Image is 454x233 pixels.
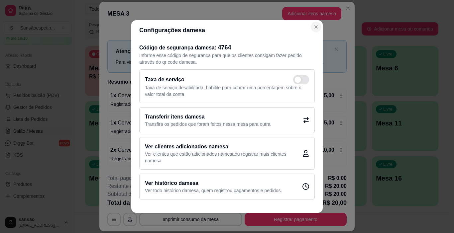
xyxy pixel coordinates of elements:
button: Close [311,22,321,32]
p: Informe esse código de segurança para que os clientes consigam fazer pedido através do qr code da... [139,52,315,65]
header: Configurações da mesa [131,20,323,40]
span: 4764 [218,44,231,51]
p: Transfira os pedidos que foram feitos nessa mesa para outra [145,121,271,127]
h2: Taxa de serviço [145,76,184,84]
p: Ver todo histórico da mesa , quem registrou pagamentos e pedidos. [145,187,282,194]
h2: Código de segurança da mesa : [139,43,315,52]
h2: Ver clientes adicionados na mesa [145,143,302,151]
h2: Ver histórico da mesa [145,179,282,187]
p: Taxa de serviço desabilitada, habilite para cobrar uma porcentagem sobre o valor total da conta [145,84,309,98]
p: Ver clientes que estão adicionados na mesa ou registrar mais clientes na mesa [145,151,302,164]
h2: Transferir itens da mesa [145,113,271,121]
